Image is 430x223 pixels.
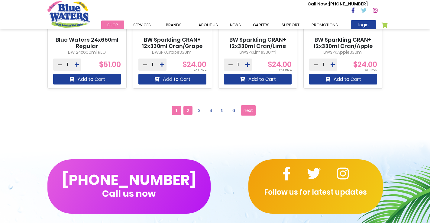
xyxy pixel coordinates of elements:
a: BW Sparkling CRAN+ 12x330ml Cran/Apple [309,37,377,49]
a: 3 [195,106,204,115]
p: BW 24x650ml REG [53,49,121,56]
span: 1 [172,106,181,115]
a: News [224,21,247,29]
button: Add to Cart [53,74,121,84]
a: support [276,21,306,29]
span: $24.00 [268,59,292,69]
a: Blue Waters 24x650ml Regular [53,37,121,49]
span: Services [133,22,151,28]
a: next [241,105,256,116]
a: careers [247,21,276,29]
span: $24.00 [183,59,206,69]
p: Follow us for latest updates [248,187,383,198]
p: BWSPKApple330ml [309,49,377,56]
a: store logo [47,1,90,27]
span: $51.00 [99,59,121,69]
span: Call Now : [308,1,329,7]
a: 6 [229,106,238,115]
span: Call us now [102,192,156,195]
a: 4 [206,106,215,115]
span: next [244,106,253,115]
a: BW Sparkling CRAN+ 12x330ml Cran/Grape [138,37,206,49]
p: [PHONE_NUMBER] [308,1,368,7]
span: $24.00 [353,59,377,69]
a: 5 [218,106,227,115]
span: Shop [107,22,118,28]
button: Add to Cart [309,74,377,84]
button: Add to Cart [224,74,292,84]
p: BWSPKGrape330ml [138,49,206,56]
a: BW Sparkling CRAN+ 12x330ml Cran/Lime [224,37,292,49]
button: Add to Cart [138,74,206,84]
a: login [351,20,376,29]
a: Promotions [306,21,344,29]
p: BWSPKLime330ml [224,49,292,56]
a: about us [192,21,224,29]
button: [PHONE_NUMBER]Call us now [47,159,211,214]
span: Brands [166,22,182,28]
a: 2 [183,106,192,115]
